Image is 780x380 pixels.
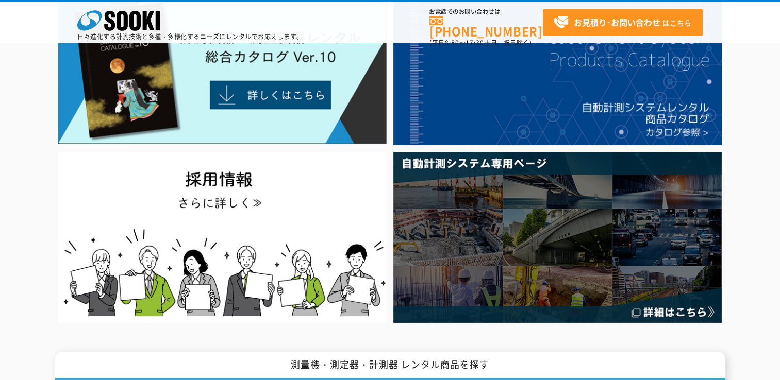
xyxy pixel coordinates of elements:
img: SOOKI recruit [58,152,387,322]
img: 自動計測システム専用ページ [393,152,722,322]
strong: お見積り･お問い合わせ [574,16,660,28]
span: はこちら [553,15,691,30]
h1: 測量機・測定器・計測器 レンタル商品を探す [55,352,725,380]
p: 日々進化する計測技術と多種・多様化するニーズにレンタルでお応えします。 [77,33,303,40]
a: お見積り･お問い合わせはこちら [543,9,703,36]
span: 8:50 [445,38,459,47]
span: 17:30 [466,38,484,47]
a: [PHONE_NUMBER] [429,16,543,37]
span: お電話でのお問い合わせは [429,9,543,15]
span: (平日 ～ 土日、祝日除く) [429,38,532,47]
